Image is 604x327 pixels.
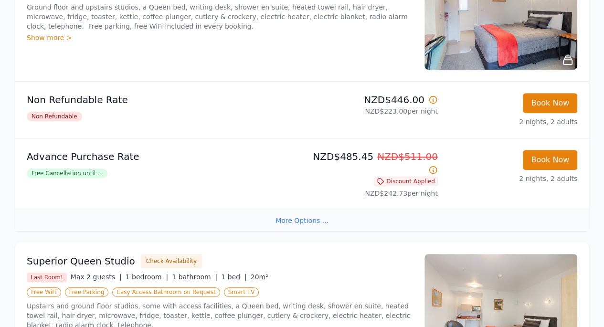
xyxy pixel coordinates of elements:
span: 1 bedroom | [126,273,169,281]
span: Free WiFi [27,287,61,297]
span: Last Room! [27,273,67,282]
h3: Superior Queen Studio [27,254,135,268]
p: NZD$242.73 per night [306,189,438,198]
p: NZD$446.00 [306,93,438,106]
span: Max 2 guests | [71,273,122,281]
p: 2 nights, 2 adults [445,174,577,183]
span: Free Parking [65,287,109,297]
span: Easy Access Bathroom on Request [112,287,220,297]
span: 1 bathroom | [172,273,217,281]
p: Non Refundable Rate [27,93,298,106]
span: Non Refundable [27,112,82,121]
p: NZD$485.45 [306,150,438,177]
div: More Options ... [15,210,589,231]
p: Ground floor and upstairs studios, a Queen bed, writing desk, shower en suite, heated towel rail,... [27,2,413,31]
div: Show more > [27,33,413,42]
p: NZD$223.00 per night [306,106,438,116]
p: Advance Purchase Rate [27,150,298,163]
span: 1 bed | [221,273,246,281]
p: 2 nights, 2 adults [445,117,577,127]
button: Book Now [523,93,577,113]
span: Free Cancellation until ... [27,169,107,178]
span: Discount Applied [374,177,438,186]
span: Smart TV [224,287,259,297]
span: 20m² [251,273,268,281]
button: Check Availability [141,254,202,268]
button: Book Now [523,150,577,170]
span: NZD$511.00 [377,151,438,162]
